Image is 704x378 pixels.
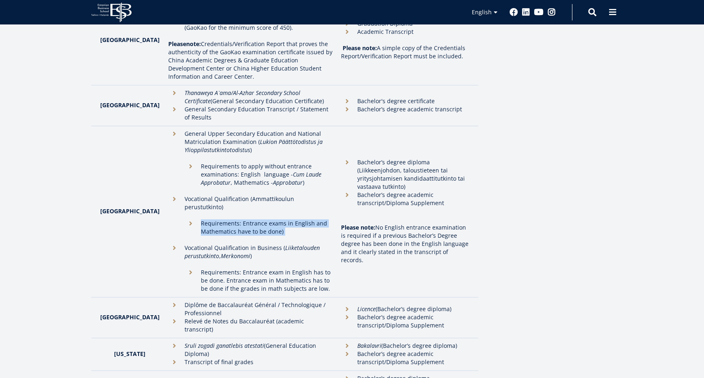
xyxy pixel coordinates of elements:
[185,195,333,211] p: Vocational Qualification (Ammattikoulun perustutkinto)
[357,342,381,349] em: Bakalavri
[114,350,145,358] strong: [US_STATE]
[168,342,333,358] li: (General Education Diploma)
[185,244,320,260] em: Liiketalouden perustutkinto
[548,8,556,16] a: Instagram
[341,350,470,366] li: Bachelor’s degree academic transcript/Diploma Supplement
[341,105,470,113] li: Bachelor’s degree academic transcript
[341,97,470,105] li: Bachelor's degree certificate
[185,138,323,154] em: Lukion Päättötodistus ja Ylioppilastutkintotodistus
[185,130,333,154] p: General Upper Secondary Education and National Matriculation Examination ( )
[168,105,333,122] li: General Secondary Education Transcript / Statement of Results
[534,8,543,16] a: Youtube
[357,207,470,215] p: ​​​​​​​
[201,162,333,195] p: Requirements to apply without entrance examinations: English language - , Mathematics - )
[341,28,470,36] li: Academic Transcript
[357,158,470,191] p: Bachelor’s degree diploma (Liikkeenjohdon, taloustieteen tai yritysjohtamisen kandidaattitutkinto...
[510,8,518,16] a: Facebook
[273,179,303,186] em: Approbatur
[221,252,250,260] em: Merkonomi
[100,36,160,44] strong: [GEOGRAPHIC_DATA]
[341,342,470,350] li: (Bachelor’s degree diploma)
[168,301,333,317] li: Diplôme de Baccalauréat Général / Technologique / Professionnel
[100,207,160,215] strong: [GEOGRAPHIC_DATA]
[168,89,333,105] li: (General Secondary Education Certificate)
[201,170,321,186] em: Cum Laude Approbatur
[357,191,470,207] p: Bachelor’s degree academic transcript/Diploma Supplement
[168,40,186,48] strong: Please
[186,40,201,48] strong: note:
[100,313,160,321] strong: [GEOGRAPHIC_DATA]
[341,313,470,329] li: Bachelor’s degree academic transcript/Diploma Supplement
[522,8,530,16] a: Linkedin
[341,223,470,264] p: No English entrance examination is required if a previous Bachelor’s Degree degree has been done ...
[201,268,333,293] p: Requirements: Entrance exam in English has to be done. Entrance exam in Mathematics has to be don...
[357,305,376,313] em: Licence
[185,244,333,260] p: Vocational Qualification in Business ( , )
[201,219,333,244] p: Requirements: Entrance exams in English and Mathematics have to be done)
[168,358,333,366] li: Transcript of final grades
[185,89,300,105] em: Thanaweya A`ama/Al-Azhar Secondary School Certificate
[185,342,264,349] em: Sruli zogadi ganatlebis atestati
[168,317,333,334] li: Relevé de Notes du Baccalauréat (academic transcript)
[341,223,375,231] strong: Please note:
[341,305,470,313] li: (Bachelor’s degree diploma)
[168,40,333,81] p: Credentials/Verification Report that proves the authenticity of the GaoKao examination certificat...
[341,44,470,60] p: A simple copy of the Credentials Report/Verification Report must be included.
[100,101,160,109] strong: [GEOGRAPHIC_DATA]
[343,44,377,52] strong: Please note:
